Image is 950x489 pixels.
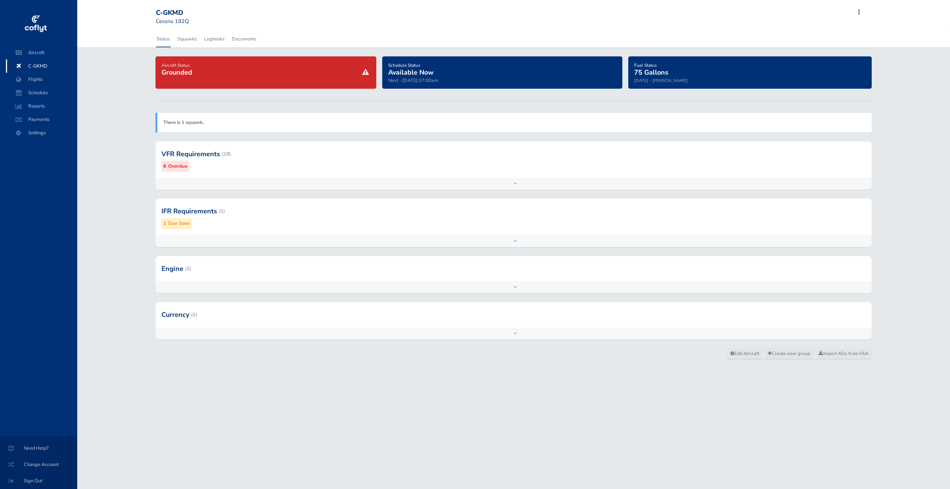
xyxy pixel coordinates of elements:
[13,126,70,140] span: Settings
[634,78,688,83] small: [DATE] - [PERSON_NAME]
[388,62,420,68] span: Schedule Status
[13,59,70,73] span: C-GKMD
[13,86,70,99] span: Schedule
[730,350,759,357] span: Edit Aircraft
[161,68,192,77] span: Grounded
[9,442,68,455] span: Need Help?
[815,348,872,360] a: Import ADs from FAA
[634,68,668,77] span: 75 Gallons
[203,31,225,47] a: Logbooks
[388,77,438,84] span: Next - [DATE] 07:00am
[23,13,48,35] img: coflyt logo
[13,46,70,59] span: Aircraft
[388,60,433,77] a: Schedule StatusAvailable Now
[9,458,68,471] span: Change Account
[634,62,657,68] span: Fuel Status
[13,73,70,86] span: Flights
[13,99,70,113] span: Reports
[9,474,68,488] span: Sign Out
[156,17,189,25] small: Cessna 182Q
[388,68,433,77] span: Available Now
[156,9,209,17] div: C-GKMD
[231,31,257,47] a: Documents
[161,62,190,68] span: Aircraft Status
[168,163,187,170] small: Overdue
[156,31,171,47] a: Status
[163,119,204,126] a: There is 1 squawk.
[768,350,810,357] span: Create new group
[177,31,197,47] a: Squawks
[764,348,813,360] a: Create new group
[168,220,190,227] small: Due Soon
[13,113,70,126] span: Payments
[727,348,763,360] a: Edit Aircraft
[819,350,868,357] span: Import ADs from FAA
